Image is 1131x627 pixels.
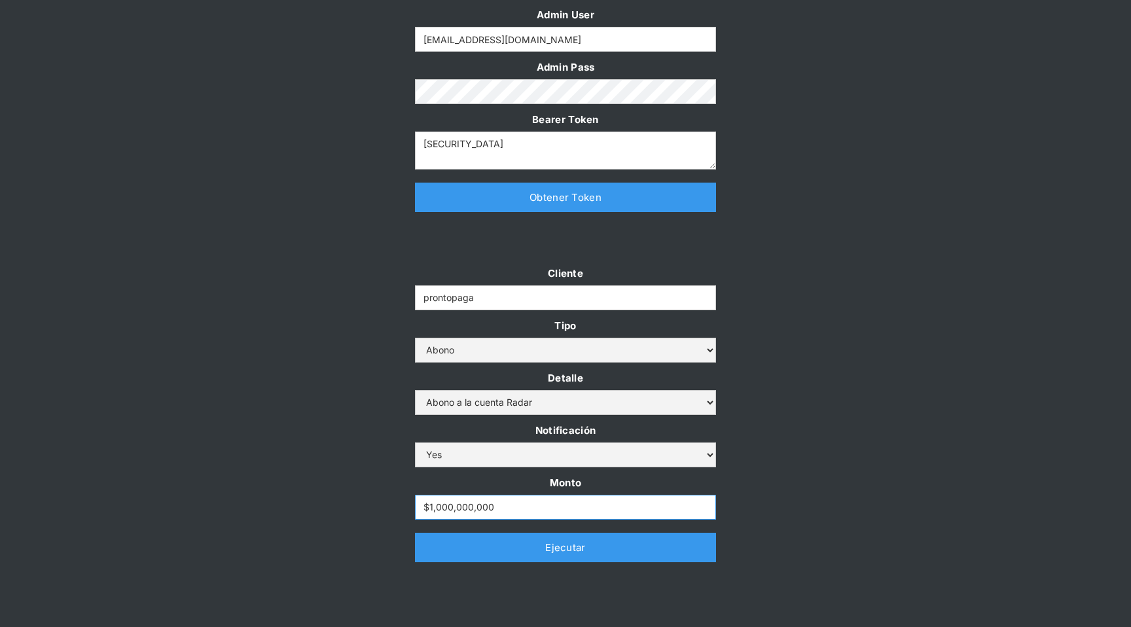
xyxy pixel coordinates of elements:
[415,533,716,562] a: Ejecutar
[415,111,716,128] label: Bearer Token
[415,369,716,387] label: Detalle
[415,183,716,212] a: Obtener Token
[415,264,716,520] form: Form
[415,495,716,520] input: Monto
[415,27,716,52] input: Example Text
[415,474,716,492] label: Monto
[415,6,716,170] form: Form
[415,317,716,334] label: Tipo
[415,264,716,282] label: Cliente
[415,6,716,24] label: Admin User
[415,421,716,439] label: Notificación
[415,58,716,76] label: Admin Pass
[415,285,716,310] input: Example Text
